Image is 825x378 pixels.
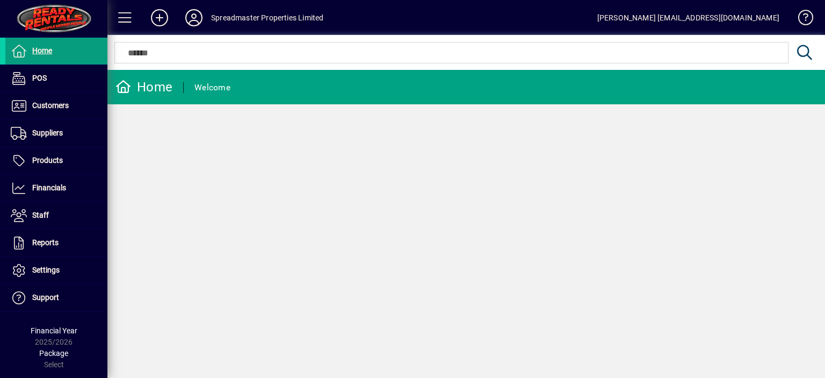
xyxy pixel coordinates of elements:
span: Staff [32,211,49,219]
span: Financials [32,183,66,192]
div: Welcome [194,79,230,96]
a: Financials [5,175,107,202]
a: Products [5,147,107,174]
a: Suppliers [5,120,107,147]
span: Home [32,46,52,55]
a: Staff [5,202,107,229]
span: Suppliers [32,129,63,137]
button: Profile [177,8,211,27]
span: Settings [32,266,60,274]
div: Spreadmaster Properties Limited [211,9,323,26]
div: [PERSON_NAME] [EMAIL_ADDRESS][DOMAIN_NAME] [597,9,779,26]
a: POS [5,65,107,92]
span: Products [32,156,63,165]
a: Support [5,284,107,311]
span: Customers [32,101,69,110]
div: Home [115,79,172,96]
a: Settings [5,257,107,284]
button: Add [142,8,177,27]
span: Support [32,293,59,302]
span: POS [32,74,47,82]
a: Reports [5,230,107,256]
span: Financial Year [31,326,77,335]
span: Reports [32,238,59,247]
a: Knowledge Base [790,2,812,37]
span: Package [39,349,68,358]
a: Customers [5,92,107,119]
